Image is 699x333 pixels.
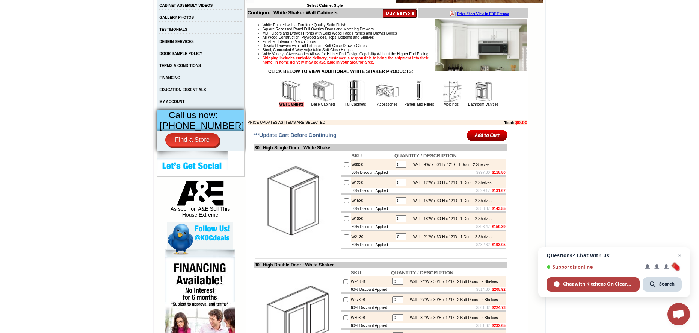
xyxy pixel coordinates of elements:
div: Wall - 9"W x 30"H x 12"D - 1 Door - 2 Shelves [409,163,489,167]
b: $118.80 [492,170,506,175]
td: W2130 [351,231,394,242]
td: W1530 [351,195,394,206]
td: W1830 [351,213,394,224]
img: Product Image [435,19,527,71]
td: Alabaster Shaker [20,34,39,42]
a: EDUCATION ESSENTIALS [159,88,206,92]
td: 60% Discount Applied [351,188,394,193]
span: ***Update Cart Before Continuing [253,132,337,138]
li: Finished Interior to Match Doors [263,40,527,44]
img: 30'' High Single Door [255,158,339,243]
td: Beachwood Oak Shaker [109,34,128,43]
a: Wall Cabinets [279,102,303,107]
td: PRICE UPDATES AS ITEMS ARE SELECTED [248,120,463,125]
img: Wall Cabinets [280,80,303,102]
img: Moldings [440,80,462,102]
a: DESIGN SERVICES [159,40,194,44]
span: Questions? Chat with us! [547,252,682,258]
b: $0.00 [515,120,528,125]
b: Price Sheet View in PDF Format [9,3,61,7]
a: TESTIMONIALS [159,27,187,32]
a: Base Cabinets [311,102,335,106]
td: W0930 [351,159,394,170]
li: Steel, Concealed 6-Way Adjustable Soft-Close Hinges [263,48,527,52]
img: Tall Cabinets [344,80,367,102]
a: Bathroom Vanities [468,102,498,106]
div: Chat with Kitchens On Clearance [547,277,640,292]
li: Wide Variety of Accessories Allows for Higher End Design Capability Without the Higher End Pricing [263,52,527,56]
a: Price Sheet View in PDF Format [9,1,61,8]
td: 60% Discount Applied [351,206,394,211]
td: 60% Discount Applied [351,242,394,248]
b: Total: [504,121,514,125]
div: As seen on A&E Sell This House Extreme [167,181,233,222]
a: FINANCING [159,76,180,80]
a: DOOR SAMPLE POLICY [159,52,202,56]
b: QUANTITY / DESCRIPTION [391,270,453,275]
td: W2430B [350,276,390,287]
b: SKU [352,153,362,158]
b: $159.39 [492,225,506,229]
s: $329.17 [476,189,490,193]
b: $224.73 [492,306,506,310]
a: Accessories [377,102,397,106]
a: Panels and Fillers [404,102,434,106]
td: 30" High Double Door : White Shaker [254,262,507,268]
span: Close chat [675,251,684,260]
span: [PHONE_NUMBER] [160,120,244,131]
td: W3030B [350,312,390,323]
img: pdf.png [1,2,7,8]
a: GALLERY PHOTOS [159,15,194,20]
strong: Shipping includes curbside delivery, customer is responsible to bring the shipment into their hom... [263,56,429,64]
strong: CLICK BELOW TO VIEW ADDITIONAL WHITE SHAKER PRODUCTS: [268,69,413,74]
td: Baycreek Gray [88,34,107,42]
div: Wall - 24"W x 30"H x 12"D - 2 Butt Doors - 2 Shelves [406,280,498,284]
b: Configure: White Shaker Wall Cabinets [248,10,338,15]
li: Square Recessed Panel Full Overlay Doors and Matching Drawers [263,27,527,31]
s: $482.62 [476,243,490,247]
a: Moldings [444,102,459,106]
input: Add to Cart [467,129,508,141]
td: 60% Discount Applied [350,305,390,310]
a: CABINET ASSEMBLY VIDEOS [159,3,213,8]
img: Base Cabinets [312,80,335,102]
div: Wall - 30"W x 30"H x 12"D - 2 Butt Doors - 2 Shelves [406,316,498,320]
td: 60% Discount Applied [350,287,390,292]
span: Call us now: [169,110,218,120]
b: $205.92 [492,287,506,292]
s: $581.62 [476,324,490,328]
div: Wall - 21"W x 30"H x 12"D - 1 Door - 2 Shelves [409,235,492,239]
td: 30" High Single Door : White Shaker [254,144,507,151]
div: Wall - 15"W x 30"H x 12"D - 1 Door - 2 Shelves [409,199,492,203]
td: 60% Discount Applied [351,224,394,230]
s: $514.80 [476,287,490,292]
img: Panels and Fillers [408,80,430,102]
span: Chat with Kitchens On Clearance [563,281,633,287]
b: $143.55 [492,207,506,211]
b: QUANTITY / DESCRIPTION [394,153,457,158]
s: $398.47 [476,225,490,229]
td: [PERSON_NAME] Yellow Walnut [41,34,63,43]
td: W1230 [351,177,394,188]
li: White Painted with a Furniture Quality Satin Finish [263,23,527,27]
td: W2730B [350,294,390,305]
b: SKU [351,270,361,275]
a: MY ACCOUNT [159,100,184,104]
div: Wall - 18"W x 30"H x 12"D - 1 Door - 2 Shelves [409,217,492,221]
a: TERMS & CONDITIONS [159,64,201,68]
b: $193.05 [492,243,506,247]
b: Select Cabinet Style [307,3,343,8]
div: Wall - 27"W x 30"H x 12"D - 2 Butt Doors - 2 Shelves [406,298,498,302]
li: Dovetail Drawers with Full Extension Soft Close Drawer Glides [263,44,527,48]
li: All Wood Construction, Plywood Sides, Tops, Bottoms and Shelves [263,35,527,40]
div: Open chat [667,303,690,325]
td: [PERSON_NAME] White Shaker [65,34,88,43]
b: $232.65 [492,324,506,328]
img: Accessories [376,80,399,102]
